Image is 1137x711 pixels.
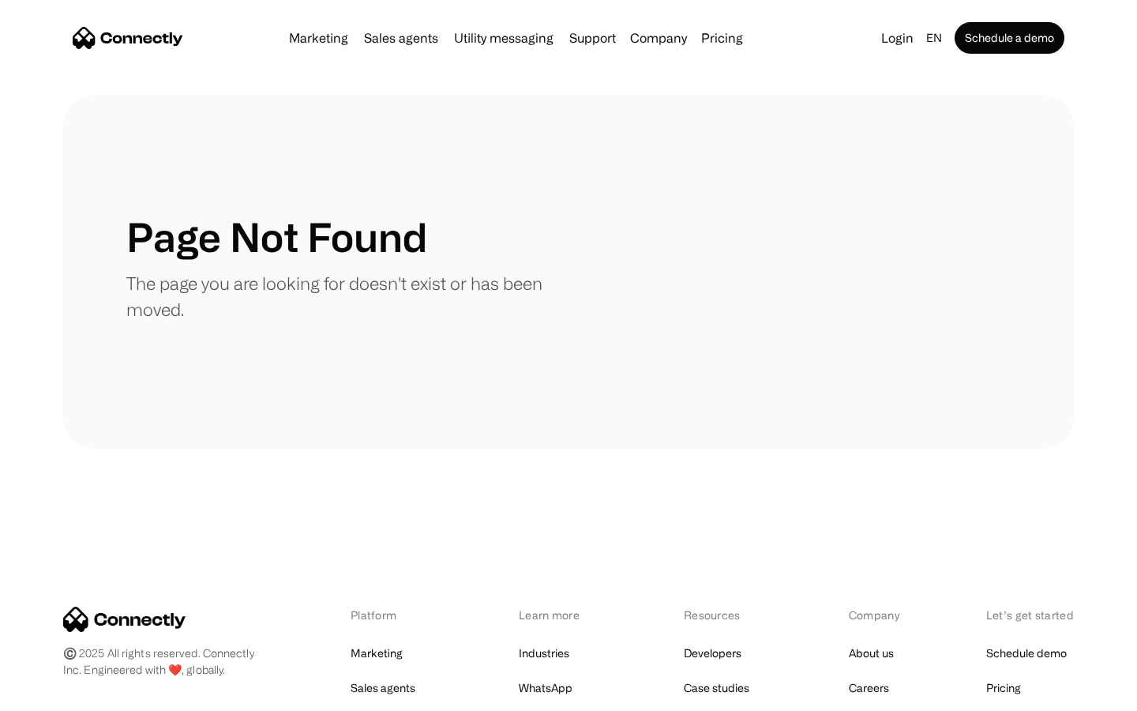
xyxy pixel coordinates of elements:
[448,32,560,44] a: Utility messaging
[986,677,1021,699] a: Pricing
[955,22,1064,54] a: Schedule a demo
[849,607,904,623] div: Company
[32,683,95,705] ul: Language list
[519,677,572,699] a: WhatsApp
[849,677,889,699] a: Careers
[351,642,403,664] a: Marketing
[16,682,95,705] aside: Language selected: English
[358,32,445,44] a: Sales agents
[351,607,437,623] div: Platform
[849,642,894,664] a: About us
[630,27,687,49] div: Company
[684,677,749,699] a: Case studies
[283,32,355,44] a: Marketing
[126,213,427,261] h1: Page Not Found
[875,27,920,49] a: Login
[986,642,1067,664] a: Schedule demo
[519,642,569,664] a: Industries
[684,642,741,664] a: Developers
[695,32,749,44] a: Pricing
[519,607,602,623] div: Learn more
[351,677,415,699] a: Sales agents
[926,27,942,49] div: en
[684,607,767,623] div: Resources
[126,270,568,322] p: The page you are looking for doesn't exist or has been moved.
[563,32,622,44] a: Support
[986,607,1074,623] div: Let’s get started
